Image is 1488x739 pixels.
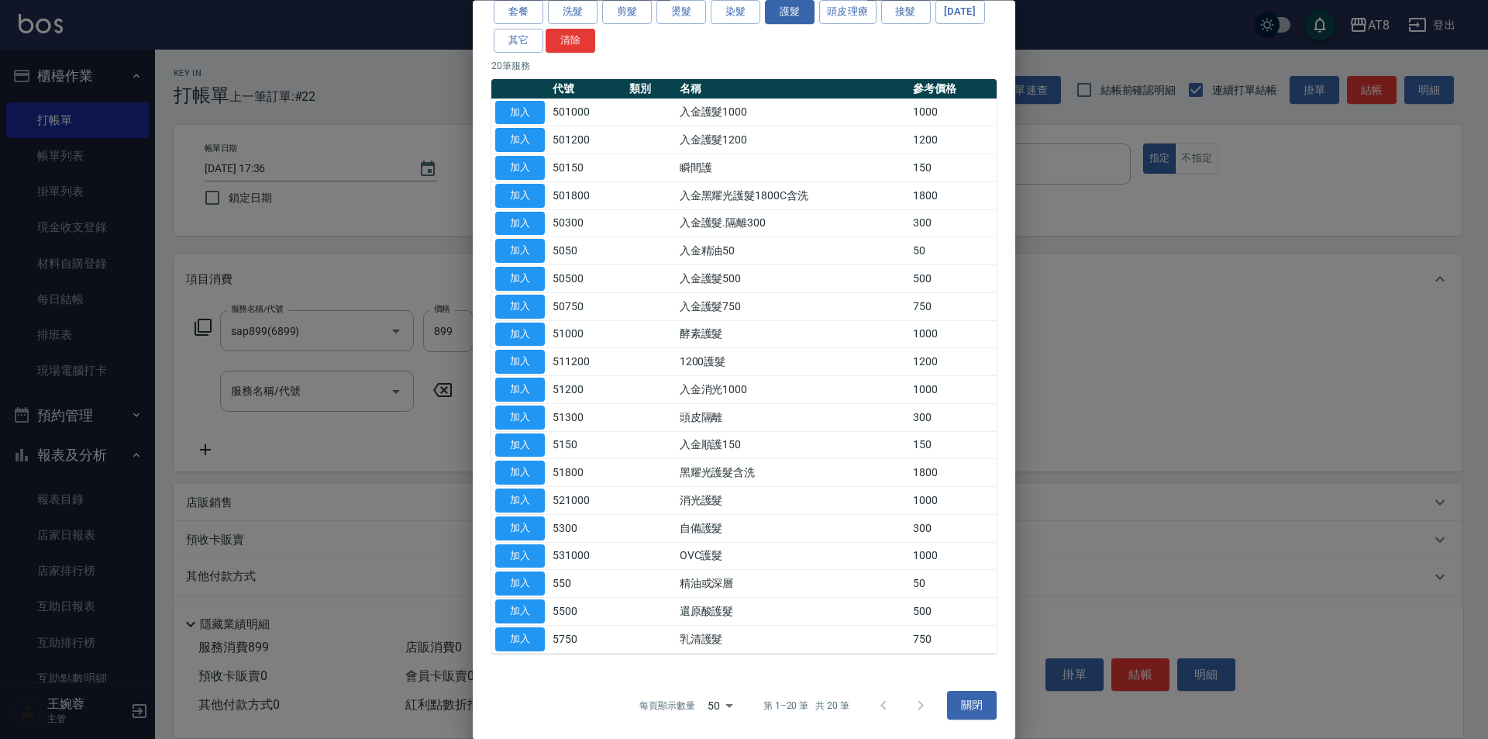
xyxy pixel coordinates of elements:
[676,487,910,515] td: 消光護髮
[549,265,625,293] td: 50500
[549,237,625,265] td: 5050
[676,515,910,543] td: 自備護髮
[495,378,545,402] button: 加入
[494,1,543,25] button: 套餐
[495,600,545,624] button: 加入
[549,626,625,654] td: 5750
[549,404,625,432] td: 51300
[676,376,910,404] td: 入金消光1000
[495,544,545,568] button: 加入
[549,293,625,321] td: 50750
[676,459,910,487] td: 黑耀光護髮含洗
[909,126,997,154] td: 1200
[676,99,910,127] td: 入金護髮1000
[701,685,739,727] div: 50
[909,99,997,127] td: 1000
[676,543,910,571] td: OVC護髮
[495,101,545,125] button: 加入
[909,154,997,182] td: 150
[549,376,625,404] td: 51200
[909,515,997,543] td: 300
[676,79,910,99] th: 名稱
[495,406,545,430] button: 加入
[819,1,877,25] button: 頭皮理療
[494,29,543,53] button: 其它
[711,1,760,25] button: 染髮
[676,348,910,376] td: 1200護髮
[549,459,625,487] td: 51800
[495,323,545,347] button: 加入
[909,487,997,515] td: 1000
[495,240,545,264] button: 加入
[549,432,625,460] td: 5150
[549,348,625,376] td: 511200
[546,29,595,53] button: 清除
[656,1,706,25] button: 燙髮
[881,1,931,25] button: 接髮
[909,404,997,432] td: 300
[676,265,910,293] td: 入金護髮500
[495,433,545,458] button: 加入
[495,212,545,236] button: 加入
[676,432,910,460] td: 入金順護150
[549,182,625,210] td: 501800
[495,461,545,485] button: 加入
[909,321,997,349] td: 1000
[495,295,545,319] button: 加入
[909,182,997,210] td: 1800
[909,459,997,487] td: 1800
[549,126,625,154] td: 501200
[676,182,910,210] td: 入金黑耀光護髮1800C含洗
[909,265,997,293] td: 500
[495,268,545,292] button: 加入
[549,99,625,127] td: 501000
[763,699,849,713] p: 第 1–20 筆 共 20 筆
[909,432,997,460] td: 150
[602,1,652,25] button: 剪髮
[625,79,676,99] th: 類別
[676,570,910,598] td: 精油或深層
[909,376,997,404] td: 1000
[676,154,910,182] td: 瞬間護
[909,348,997,376] td: 1200
[495,516,545,540] button: 加入
[548,1,598,25] button: 洗髮
[676,293,910,321] td: 入金護髮750
[909,237,997,265] td: 50
[495,157,545,181] button: 加入
[491,59,997,73] p: 20 筆服務
[549,321,625,349] td: 51000
[639,699,695,713] p: 每頁顯示數量
[676,210,910,238] td: 入金護髮.隔離300
[549,543,625,571] td: 531000
[909,626,997,654] td: 750
[495,572,545,596] button: 加入
[909,210,997,238] td: 300
[676,321,910,349] td: 酵素護髮
[676,626,910,654] td: 乳清護髮
[909,79,997,99] th: 參考價格
[676,237,910,265] td: 入金精油50
[549,598,625,626] td: 5500
[549,487,625,515] td: 521000
[549,210,625,238] td: 50300
[765,1,815,25] button: 護髮
[909,293,997,321] td: 750
[676,598,910,626] td: 還原酸護髮
[495,489,545,513] button: 加入
[495,627,545,651] button: 加入
[676,404,910,432] td: 頭皮隔離
[495,129,545,153] button: 加入
[676,126,910,154] td: 入金護髮1200
[549,570,625,598] td: 550
[549,154,625,182] td: 50150
[549,515,625,543] td: 5300
[495,351,545,375] button: 加入
[909,543,997,571] td: 1000
[495,184,545,208] button: 加入
[909,570,997,598] td: 50
[909,598,997,626] td: 500
[935,1,985,25] button: [DATE]
[549,79,625,99] th: 代號
[947,692,997,720] button: 關閉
